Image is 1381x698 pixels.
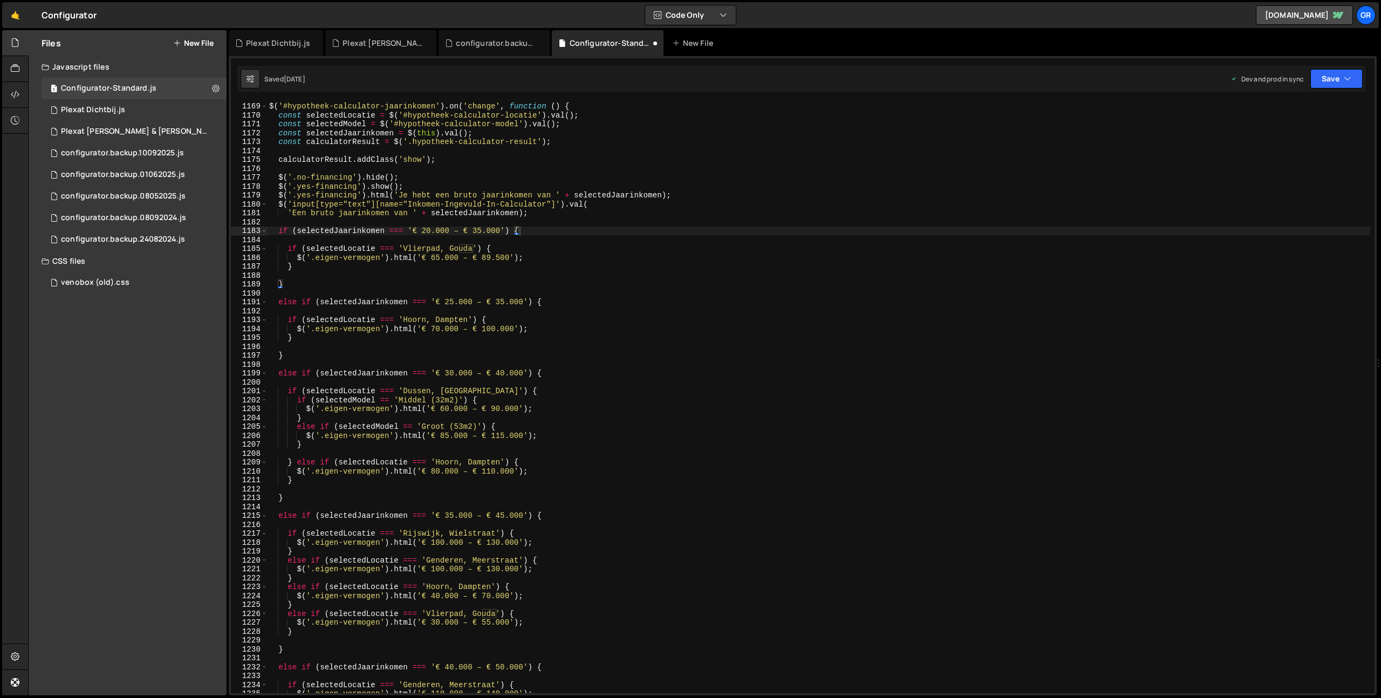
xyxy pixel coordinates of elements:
div: 1179 [231,191,268,200]
div: 6838/40450.js [42,164,227,186]
div: 1199 [231,369,268,378]
span: 1 [51,85,57,94]
div: 1215 [231,511,268,521]
div: 1225 [231,600,268,610]
div: 1222 [231,574,268,583]
div: 1214 [231,503,268,512]
div: 6838/20077.js [42,229,227,250]
button: Save [1310,69,1363,88]
h2: Files [42,37,61,49]
div: Javascript files [29,56,227,78]
div: 1209 [231,458,268,467]
div: configurator.backup.08052025.js [61,191,186,201]
div: 1223 [231,583,268,592]
div: 1178 [231,182,268,191]
div: 1217 [231,529,268,538]
div: 1213 [231,494,268,503]
div: 1177 [231,173,268,182]
div: 1176 [231,165,268,174]
div: CSS files [29,250,227,272]
div: 1169 [231,102,268,111]
div: 1185 [231,244,268,254]
div: 1195 [231,333,268,343]
div: 1196 [231,343,268,352]
div: Saved [264,74,305,84]
div: 1227 [231,618,268,627]
div: 1230 [231,645,268,654]
div: Dev and prod in sync [1230,74,1304,84]
div: Plexat Dichtbij.js [61,105,125,115]
div: venobox (old).css [61,278,129,288]
div: 6838/13206.js [42,78,227,99]
div: 1190 [231,289,268,298]
div: 1200 [231,378,268,387]
div: 1194 [231,325,268,334]
div: configurator.backup.01062025.js [61,170,185,180]
div: 6838/44243.js [42,99,227,121]
div: 1220 [231,556,268,565]
div: 1232 [231,663,268,672]
div: 1219 [231,547,268,556]
div: 1211 [231,476,268,485]
div: 1233 [231,672,268,681]
div: 1212 [231,485,268,494]
div: 1172 [231,129,268,138]
div: 1201 [231,387,268,396]
div: 6838/38770.js [42,186,227,207]
div: 1175 [231,155,268,165]
div: 1202 [231,396,268,405]
div: 1226 [231,610,268,619]
a: [DOMAIN_NAME] [1256,5,1353,25]
button: New File [173,39,214,47]
div: 1208 [231,449,268,459]
div: 1180 [231,200,268,209]
div: Plexat [PERSON_NAME] & [PERSON_NAME].js [343,38,423,49]
div: 1193 [231,316,268,325]
div: 1184 [231,236,268,245]
div: 1224 [231,592,268,601]
div: 6838/44032.js [42,121,230,142]
div: configurator.backup.10092025.js [61,148,184,158]
div: 1198 [231,360,268,369]
a: 🤙 [2,2,29,28]
div: 1218 [231,538,268,548]
div: 6838/40544.css [42,272,227,293]
div: 1181 [231,209,268,218]
div: 1216 [231,521,268,530]
div: 1192 [231,307,268,316]
div: 1170 [231,111,268,120]
div: [DATE] [284,74,305,84]
div: Plexat Dichtbij.js [246,38,310,49]
div: 6838/20949.js [42,207,227,229]
div: 1205 [231,422,268,432]
div: 1173 [231,138,268,147]
a: Gr [1356,5,1376,25]
div: configurator.backup.08092024.js [61,213,186,223]
div: 1207 [231,440,268,449]
div: 1221 [231,565,268,574]
div: Configurator-Standard.js [570,38,651,49]
div: 1174 [231,147,268,156]
div: 6838/46305.js [42,142,227,164]
div: 1186 [231,254,268,263]
button: Code Only [645,5,736,25]
div: Configurator [42,9,97,22]
div: 1203 [231,405,268,414]
div: 1197 [231,351,268,360]
div: 1210 [231,467,268,476]
div: 1206 [231,432,268,441]
div: 1189 [231,280,268,289]
div: New File [672,38,717,49]
div: configurator.backup.24082024.js [61,235,185,244]
div: 1182 [231,218,268,227]
div: Configurator-Standard.js [61,84,156,93]
div: 1171 [231,120,268,129]
div: 1228 [231,627,268,637]
div: 1234 [231,681,268,690]
div: 1191 [231,298,268,307]
div: 1188 [231,271,268,280]
div: 1183 [231,227,268,236]
div: 1187 [231,262,268,271]
div: 1204 [231,414,268,423]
